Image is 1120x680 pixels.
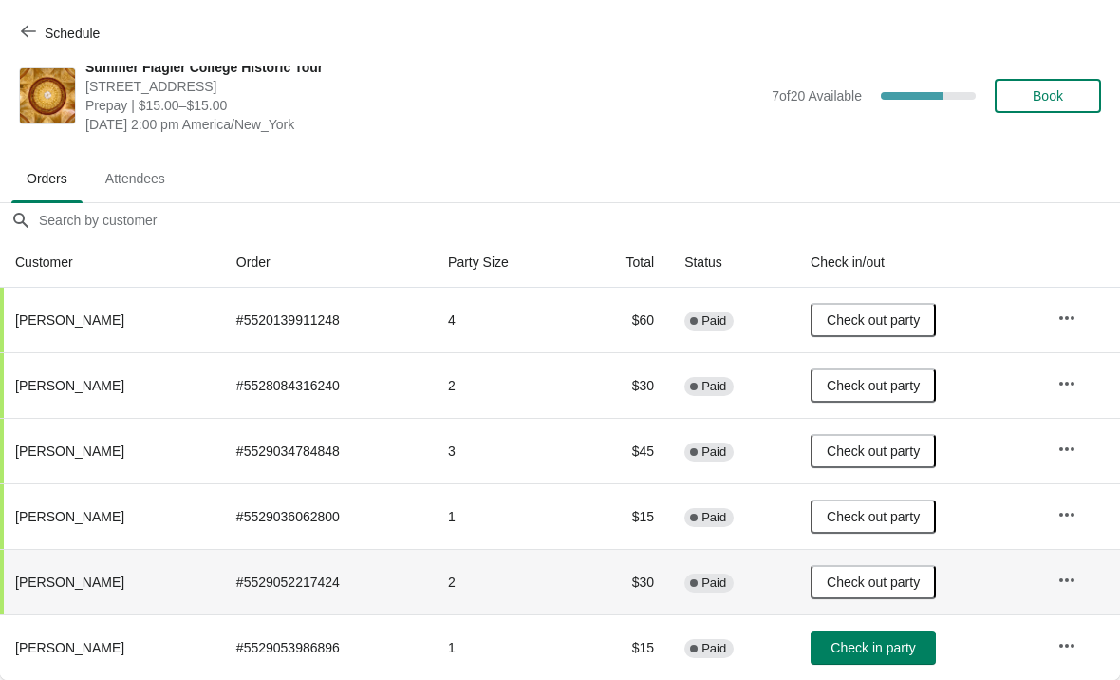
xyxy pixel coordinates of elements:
td: # 5529052217424 [221,549,433,614]
span: [PERSON_NAME] [15,444,124,459]
button: Check out party [811,368,936,403]
span: Paid [701,641,726,656]
span: Check in party [831,640,915,655]
button: Check in party [811,631,936,665]
th: Total [577,237,669,288]
th: Party Size [433,237,577,288]
span: [PERSON_NAME] [15,575,124,590]
span: [PERSON_NAME] [15,509,124,524]
button: Check out party [811,565,936,599]
button: Check out party [811,303,936,337]
td: $30 [577,352,669,418]
span: Paid [701,313,726,329]
span: [PERSON_NAME] [15,378,124,393]
td: 2 [433,352,577,418]
span: Summer Flagler College Historic Tour [85,58,762,77]
span: Paid [701,576,726,591]
input: Search by customer [38,203,1120,237]
td: $30 [577,549,669,614]
span: Paid [701,510,726,525]
span: Paid [701,379,726,394]
span: Check out party [827,509,920,524]
span: [PERSON_NAME] [15,640,124,655]
td: 1 [433,614,577,680]
button: Book [995,79,1101,113]
img: Summer Flagler College Historic Tour [20,68,75,123]
span: [DATE] 2:00 pm America/New_York [85,115,762,134]
td: $15 [577,614,669,680]
th: Check in/out [795,237,1042,288]
span: Check out party [827,312,920,328]
span: Check out party [827,378,920,393]
td: # 5529053986896 [221,614,433,680]
td: 4 [433,288,577,352]
td: # 5520139911248 [221,288,433,352]
th: Status [669,237,795,288]
td: $15 [577,483,669,549]
td: 2 [433,549,577,614]
td: # 5529034784848 [221,418,433,483]
span: Book [1033,88,1063,104]
td: # 5528084316240 [221,352,433,418]
button: Schedule [9,16,115,50]
td: $45 [577,418,669,483]
button: Check out party [811,500,936,534]
span: Attendees [90,161,180,196]
button: Check out party [811,434,936,468]
span: 7 of 20 Available [772,88,862,104]
span: Prepay | $15.00–$15.00 [85,96,762,115]
span: Check out party [827,575,920,590]
td: 3 [433,418,577,483]
td: # 5529036062800 [221,483,433,549]
th: Order [221,237,433,288]
span: Schedule [45,26,100,41]
td: $60 [577,288,669,352]
span: Paid [701,444,726,460]
span: [PERSON_NAME] [15,312,124,328]
span: [STREET_ADDRESS] [85,77,762,96]
span: Orders [11,161,83,196]
td: 1 [433,483,577,549]
span: Check out party [827,444,920,459]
